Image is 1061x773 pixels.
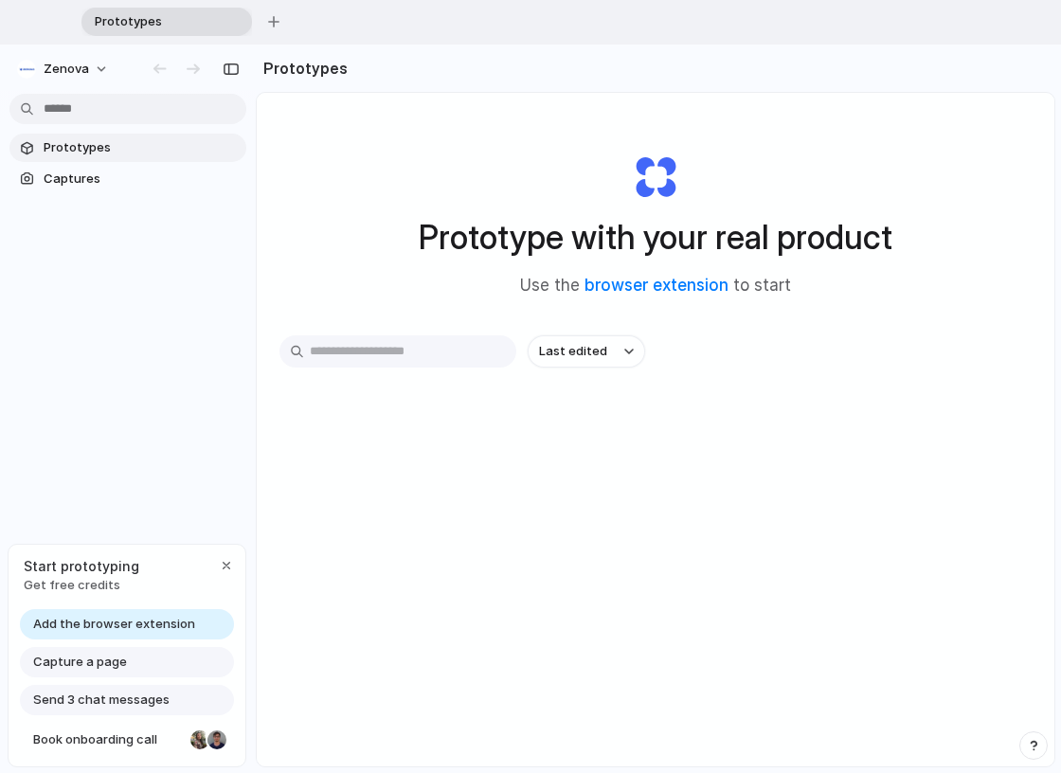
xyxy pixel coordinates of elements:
[539,342,607,361] span: Last edited
[419,212,892,262] h1: Prototype with your real product
[9,165,246,193] a: Captures
[528,335,645,368] button: Last edited
[33,615,195,634] span: Add the browser extension
[33,653,127,672] span: Capture a page
[24,556,139,576] span: Start prototyping
[206,728,228,751] div: Christian Iacullo
[33,691,170,710] span: Send 3 chat messages
[24,576,139,595] span: Get free credits
[81,8,252,36] div: Prototypes
[87,12,222,31] span: Prototypes
[33,730,183,749] span: Book onboarding call
[44,170,239,189] span: Captures
[44,60,89,79] span: Zenova
[44,138,239,157] span: Prototypes
[20,609,234,639] a: Add the browser extension
[9,54,118,84] button: Zenova
[9,134,246,162] a: Prototypes
[189,728,211,751] div: Nicole Kubica
[520,274,791,298] span: Use the to start
[256,57,348,80] h2: Prototypes
[20,725,234,755] a: Book onboarding call
[584,276,728,295] a: browser extension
